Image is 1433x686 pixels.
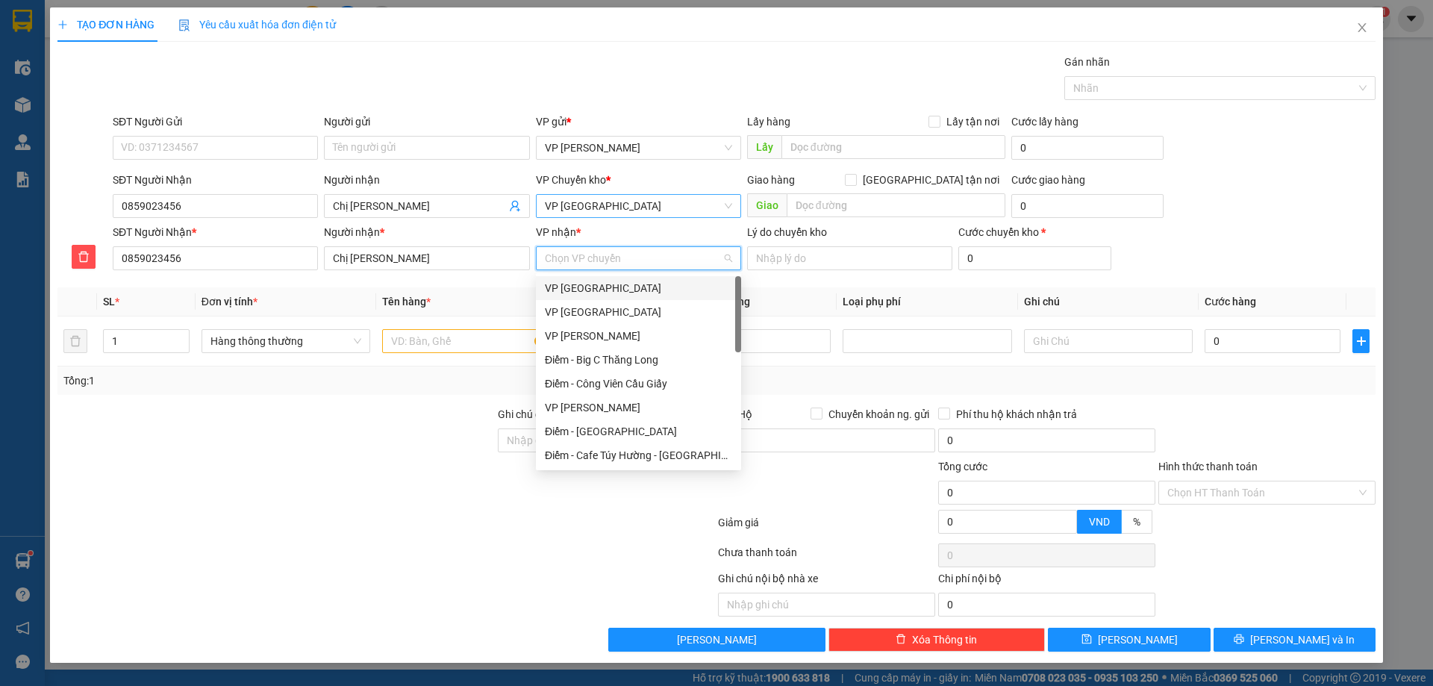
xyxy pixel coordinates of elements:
[113,113,318,130] div: SĐT Người Gửi
[324,172,529,188] div: Người nhận
[63,329,87,353] button: delete
[1214,628,1376,652] button: printer[PERSON_NAME] và In
[828,628,1046,652] button: deleteXóa Thông tin
[324,246,529,270] input: Tên người nhận
[896,634,906,646] span: delete
[1011,136,1164,160] input: Cước lấy hàng
[536,226,576,238] span: VP nhận
[536,174,606,186] span: VP Chuyển kho
[545,423,732,440] div: Điểm - [GEOGRAPHIC_DATA]
[545,375,732,392] div: Điểm - Công Viên Cầu Giấy
[382,329,551,353] input: VD: Bàn, Ghế
[324,224,529,240] div: Người nhận
[72,245,96,269] button: delete
[747,174,795,186] span: Giao hàng
[545,137,732,159] span: VP Nguyễn Xiển
[178,19,190,31] img: icon
[747,135,781,159] span: Lấy
[1011,194,1164,218] input: Cước giao hàng
[938,461,987,473] span: Tổng cước
[1011,116,1078,128] label: Cước lấy hàng
[536,300,741,324] div: VP Thái Bình
[716,544,937,570] div: Chưa thanh toán
[498,408,580,420] label: Ghi chú đơn hàng
[938,570,1155,593] div: Chi phí nội bộ
[1234,634,1244,646] span: printer
[787,193,1005,217] input: Dọc đường
[536,113,741,130] div: VP gửi
[72,251,95,263] span: delete
[695,329,831,353] input: 0
[324,113,529,130] div: Người gửi
[545,280,732,296] div: VP [GEOGRAPHIC_DATA]
[536,324,741,348] div: VP Nguyễn Xiển
[822,406,935,422] span: Chuyển khoản ng. gửi
[747,116,790,128] span: Lấy hàng
[718,408,752,420] span: Thu Hộ
[1352,329,1369,353] button: plus
[781,135,1005,159] input: Dọc đường
[210,330,361,352] span: Hàng thông thường
[1018,287,1199,317] th: Ghi chú
[536,276,741,300] div: VP Nam Trung
[1353,335,1368,347] span: plus
[57,19,154,31] span: TẠO ĐƠN HÀNG
[178,19,336,31] span: Yêu cầu xuất hóa đơn điện tử
[1048,628,1210,652] button: save[PERSON_NAME]
[536,420,741,443] div: Điểm - Nam Định
[608,628,825,652] button: [PERSON_NAME]
[545,447,732,464] div: Điểm - Cafe Túy Hường - [GEOGRAPHIC_DATA]
[837,287,1017,317] th: Loại phụ phí
[113,246,318,270] input: SĐT người nhận
[382,296,431,308] span: Tên hàng
[545,399,732,416] div: VP [PERSON_NAME]
[940,113,1005,130] span: Lấy tận nơi
[1098,632,1178,648] span: [PERSON_NAME]
[57,19,68,30] span: plus
[1158,461,1258,473] label: Hình thức thanh toán
[747,226,827,238] label: Lý do chuyển kho
[718,593,935,617] input: Nhập ghi chú
[202,296,257,308] span: Đơn vị tính
[1024,329,1193,353] input: Ghi Chú
[1081,634,1092,646] span: save
[1089,516,1110,528] span: VND
[747,193,787,217] span: Giao
[1250,632,1355,648] span: [PERSON_NAME] và In
[1356,22,1368,34] span: close
[912,632,977,648] span: Xóa Thông tin
[716,514,937,540] div: Giảm giá
[1133,516,1140,528] span: %
[1341,7,1383,49] button: Close
[1011,174,1085,186] label: Cước giao hàng
[536,372,741,396] div: Điểm - Công Viên Cầu Giấy
[950,406,1083,422] span: Phí thu hộ khách nhận trả
[718,570,935,593] div: Ghi chú nội bộ nhà xe
[1064,56,1110,68] label: Gán nhãn
[958,224,1111,240] div: Cước chuyển kho
[113,224,318,240] div: SĐT Người Nhận
[536,396,741,420] div: VP Phạm Văn Đồng
[509,200,521,212] span: user-add
[545,195,732,217] span: VP Tiền Hải
[545,328,732,344] div: VP [PERSON_NAME]
[545,304,732,320] div: VP [GEOGRAPHIC_DATA]
[63,372,553,389] div: Tổng: 1
[536,348,741,372] div: Điểm - Big C Thăng Long
[747,246,952,270] input: Lý do chuyển kho
[113,172,318,188] div: SĐT Người Nhận
[857,172,1005,188] span: [GEOGRAPHIC_DATA] tận nơi
[498,428,715,452] input: Ghi chú đơn hàng
[536,443,741,467] div: Điểm - Cafe Túy Hường - Diêm Điền
[545,352,732,368] div: Điểm - Big C Thăng Long
[103,296,115,308] span: SL
[1205,296,1256,308] span: Cước hàng
[677,632,757,648] span: [PERSON_NAME]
